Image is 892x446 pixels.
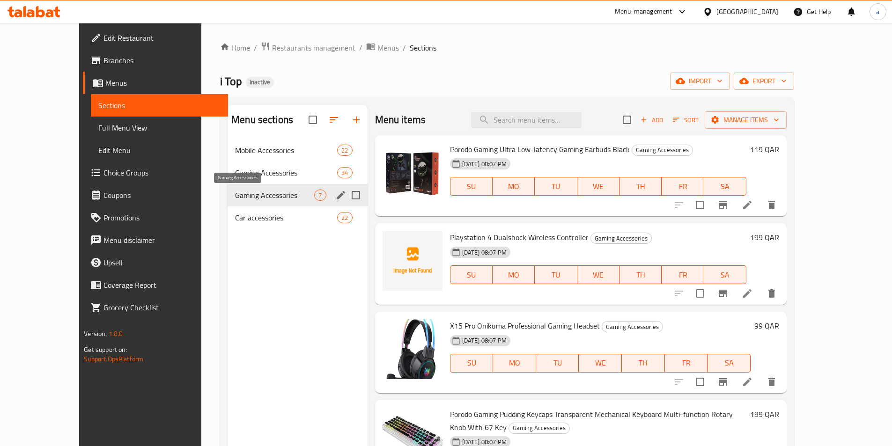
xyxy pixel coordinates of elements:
[403,42,406,53] li: /
[538,268,573,282] span: TU
[454,268,489,282] span: SU
[103,302,221,313] span: Grocery Checklist
[458,160,510,168] span: [DATE] 08:07 PM
[619,265,662,284] button: TH
[622,354,665,373] button: TH
[103,212,221,223] span: Promotions
[577,177,619,196] button: WE
[383,231,442,291] img: Playstation 4 Dualshock Wireless Controller
[228,184,367,206] div: Gaming Accessories7edit
[750,143,779,156] h6: 119 QAR
[314,190,326,201] div: items
[83,27,228,49] a: Edit Restaurant
[410,42,436,53] span: Sections
[632,145,693,155] span: Gaming Accessories
[711,356,747,370] span: SA
[375,113,426,127] h2: Menu items
[254,42,257,53] li: /
[639,115,664,125] span: Add
[323,109,345,131] span: Sort sections
[228,139,367,161] div: Mobile Accessories22
[91,94,228,117] a: Sections
[228,161,367,184] div: Gaming Accessories34
[458,336,510,345] span: [DATE] 08:07 PM
[581,180,616,193] span: WE
[337,145,352,156] div: items
[632,145,693,156] div: Gaming Accessories
[471,112,582,128] input: search
[497,356,532,370] span: MO
[712,194,734,216] button: Branch-specific-item
[228,206,367,229] div: Car accessories22
[83,274,228,296] a: Coverage Report
[577,265,619,284] button: WE
[84,353,143,365] a: Support.OpsPlatform
[667,113,705,127] span: Sort items
[235,145,337,156] span: Mobile Accessories
[582,356,618,370] span: WE
[742,288,753,299] a: Edit menu item
[760,371,783,393] button: delete
[509,423,569,433] span: Gaming Accessories
[334,188,348,202] button: edit
[623,180,658,193] span: TH
[742,199,753,211] a: Edit menu item
[690,284,710,303] span: Select to update
[235,212,337,223] span: Car accessories
[246,77,274,88] div: Inactive
[377,42,399,53] span: Menus
[662,265,704,284] button: FR
[220,42,794,54] nav: breadcrumb
[540,356,575,370] span: TU
[734,73,794,90] button: export
[450,265,493,284] button: SU
[741,75,787,87] span: export
[450,319,600,333] span: X15 Pro Onikuma Professional Gaming Headset
[103,279,221,291] span: Coverage Report
[231,113,293,127] h2: Menu sections
[383,143,442,203] img: Porodo Gaming Ultra Low-latency Gaming Earbuds Black
[84,328,107,340] span: Version:
[103,190,221,201] span: Coupons
[617,110,637,130] span: Select section
[220,71,242,92] span: i Top
[615,6,672,17] div: Menu-management
[220,42,250,53] a: Home
[535,177,577,196] button: TU
[708,354,751,373] button: SA
[450,142,630,156] span: Porodo Gaming Ultra Low-latency Gaming Earbuds Black
[315,191,325,200] span: 7
[338,213,352,222] span: 22
[454,356,490,370] span: SU
[235,167,337,178] span: Gaming Accessories
[590,233,652,244] div: Gaming Accessories
[670,73,730,90] button: import
[493,354,536,373] button: MO
[103,257,221,268] span: Upsell
[690,195,710,215] span: Select to update
[662,177,704,196] button: FR
[98,145,221,156] span: Edit Menu
[581,268,616,282] span: WE
[272,42,355,53] span: Restaurants management
[690,372,710,392] span: Select to update
[673,115,699,125] span: Sort
[637,113,667,127] button: Add
[705,111,787,129] button: Manage items
[712,282,734,305] button: Branch-specific-item
[83,251,228,274] a: Upsell
[509,423,570,434] div: Gaming Accessories
[754,319,779,332] h6: 99 QAR
[712,371,734,393] button: Branch-specific-item
[338,146,352,155] span: 22
[579,354,622,373] button: WE
[91,117,228,139] a: Full Menu View
[493,265,535,284] button: MO
[665,268,700,282] span: FR
[235,190,314,201] span: Gaming Accessories
[760,194,783,216] button: delete
[708,180,743,193] span: SA
[261,42,355,54] a: Restaurants management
